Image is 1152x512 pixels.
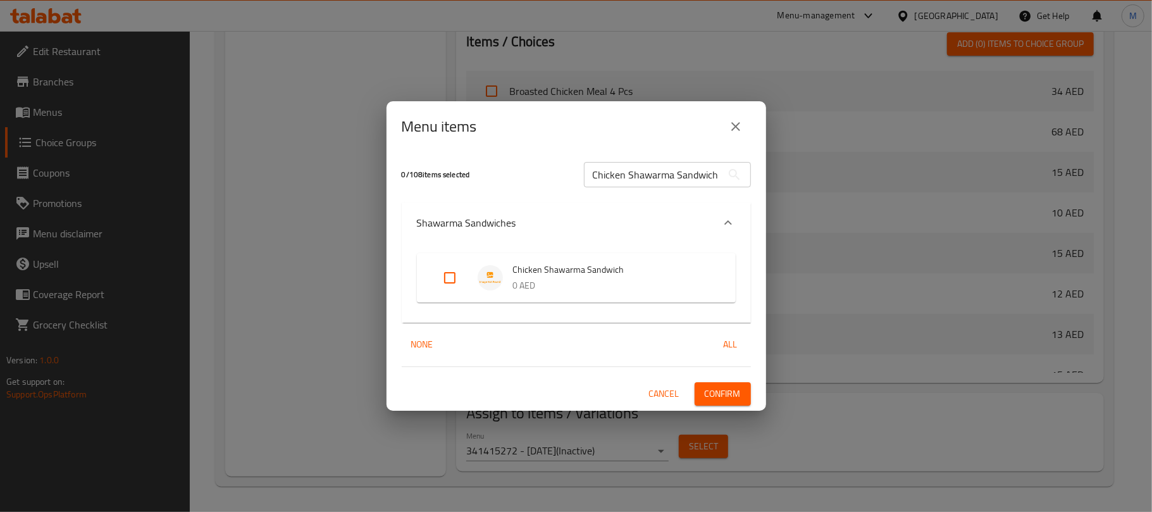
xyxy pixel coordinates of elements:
button: close [721,111,751,142]
div: Expand [402,203,751,243]
input: Search in items [584,162,722,187]
img: Chicken Shawarma Sandwich [478,265,503,290]
span: None [407,337,437,353]
h5: 0 / 108 items selected [402,170,569,180]
span: Chicken Shawarma Sandwich [513,262,710,278]
div: Expand [417,253,736,303]
p: 0 AED [513,278,710,294]
div: Expand [402,243,751,323]
h2: Menu items [402,116,477,137]
button: Cancel [644,382,684,406]
button: Confirm [695,382,751,406]
button: None [402,333,442,356]
span: Confirm [705,386,741,402]
span: Cancel [649,386,679,402]
button: All [710,333,751,356]
p: Shawarma Sandwiches [417,215,516,230]
span: All [715,337,746,353]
